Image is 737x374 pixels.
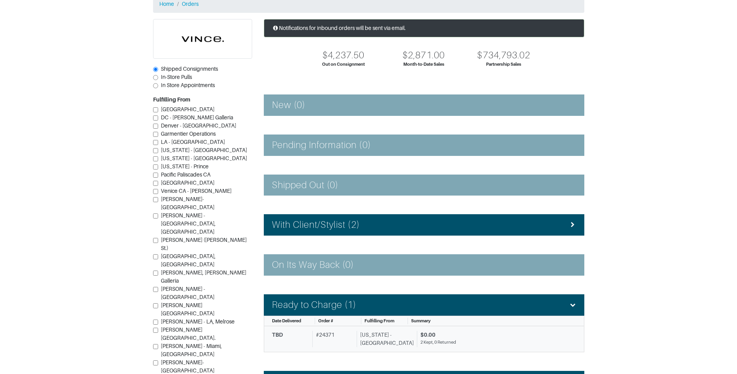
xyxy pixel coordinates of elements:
[420,331,570,339] div: $0.00
[153,197,158,202] input: [PERSON_NAME]-[GEOGRAPHIC_DATA]
[153,96,190,104] label: Fulfilling From
[161,253,216,267] span: [GEOGRAPHIC_DATA], [GEOGRAPHIC_DATA]
[322,61,365,68] div: Out on Consignment
[161,196,214,210] span: [PERSON_NAME]-[GEOGRAPHIC_DATA]
[161,155,247,161] span: [US_STATE] - [GEOGRAPHIC_DATA]
[161,147,247,153] span: [US_STATE] - [GEOGRAPHIC_DATA]
[153,328,158,333] input: [PERSON_NAME][GEOGRAPHIC_DATA].
[153,181,158,186] input: [GEOGRAPHIC_DATA]
[161,122,236,129] span: Denver - [GEOGRAPHIC_DATA]
[153,164,158,170] input: [US_STATE] - Prince
[153,271,158,276] input: [PERSON_NAME], [PERSON_NAME] Galleria
[161,269,246,284] span: [PERSON_NAME], [PERSON_NAME] Galleria
[272,140,371,151] h4: Pending Information (0)
[153,156,158,161] input: [US_STATE] - [GEOGRAPHIC_DATA]
[182,1,199,7] a: Orders
[159,1,174,7] a: Home
[153,360,158,365] input: [PERSON_NAME]- [GEOGRAPHIC_DATA]
[153,303,158,308] input: [PERSON_NAME][GEOGRAPHIC_DATA]
[161,359,214,374] span: [PERSON_NAME]- [GEOGRAPHIC_DATA]
[477,50,530,61] div: $734,793.02
[272,299,357,311] h4: Ready to Charge (1)
[153,140,158,145] input: LA - [GEOGRAPHIC_DATA]
[322,50,364,61] div: $4,237.50
[161,171,211,178] span: Pacific Paliscades CA
[161,327,216,341] span: [PERSON_NAME][GEOGRAPHIC_DATA].
[161,237,247,251] span: [PERSON_NAME] ([PERSON_NAME] St.)
[161,114,233,121] span: DC - [PERSON_NAME] Galleria
[153,254,158,259] input: [GEOGRAPHIC_DATA], [GEOGRAPHIC_DATA]
[411,318,430,323] span: Summary
[153,107,158,112] input: [GEOGRAPHIC_DATA]
[153,344,158,349] input: [PERSON_NAME] - Miami, [GEOGRAPHIC_DATA]
[161,139,225,145] span: LA - [GEOGRAPHIC_DATA]
[153,189,158,194] input: Venice CA - [PERSON_NAME]
[318,318,333,323] span: Order #
[153,213,158,218] input: [PERSON_NAME] - [GEOGRAPHIC_DATA], [GEOGRAPHIC_DATA]
[403,61,444,68] div: Month-to-Date Sales
[153,67,158,72] input: Shipped Consignments
[161,163,209,170] span: [US_STATE] - Prince
[161,131,216,137] span: Garmentier Operations
[357,331,414,347] div: [US_STATE] - [GEOGRAPHIC_DATA]
[153,320,158,325] input: [PERSON_NAME] - LA, Melrose
[153,132,158,137] input: Garmentier Operations
[272,219,360,231] h4: With Client/Stylist (2)
[486,61,521,68] div: Partnership Sales
[153,238,158,243] input: [PERSON_NAME] ([PERSON_NAME] St.)
[161,318,235,325] span: [PERSON_NAME] - LA, Melrose
[153,173,158,178] input: Pacific Paliscades CA
[153,83,158,88] input: In Store Appointments
[264,19,584,37] div: Notifications for inbound orders will be sent via email.
[161,302,214,316] span: [PERSON_NAME][GEOGRAPHIC_DATA]
[161,106,214,112] span: [GEOGRAPHIC_DATA]
[161,82,215,88] span: In Store Appointments
[153,124,158,129] input: Denver - [GEOGRAPHIC_DATA]
[161,66,218,72] span: Shipped Consignments
[161,212,216,235] span: [PERSON_NAME] - [GEOGRAPHIC_DATA], [GEOGRAPHIC_DATA]
[272,332,283,338] span: TBD
[272,180,339,191] h4: Shipped Out (0)
[272,318,301,323] span: Date Delivered
[402,50,444,61] div: $2,871.00
[161,286,214,300] span: [PERSON_NAME] - [GEOGRAPHIC_DATA]
[153,19,252,58] img: cyAkLTq7csKWtL9WARqkkVaF.png
[153,148,158,153] input: [US_STATE] - [GEOGRAPHIC_DATA]
[161,188,232,194] span: Venice CA - [PERSON_NAME]
[420,339,570,346] div: 2 Kept, 0 Returned
[153,287,158,292] input: [PERSON_NAME] - [GEOGRAPHIC_DATA]
[153,115,158,121] input: DC - [PERSON_NAME] Galleria
[153,75,158,80] input: In-Store Pulls
[364,318,394,323] span: Fulfilling From
[161,343,222,357] span: [PERSON_NAME] - Miami, [GEOGRAPHIC_DATA]
[161,74,192,80] span: In-Store Pulls
[161,180,214,186] span: [GEOGRAPHIC_DATA]
[272,100,305,111] h4: New (0)
[272,259,354,271] h4: On Its Way Back (0)
[312,331,354,347] div: # 24371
